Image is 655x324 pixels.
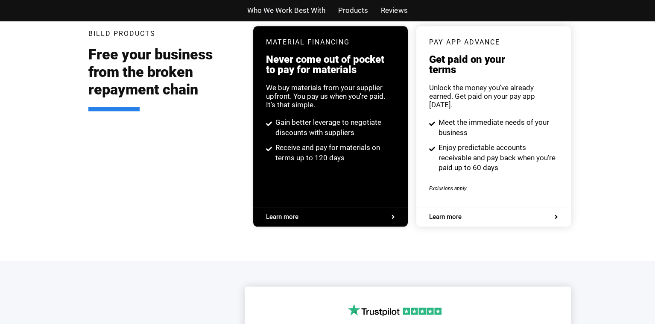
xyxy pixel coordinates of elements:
[273,143,395,163] span: Receive and pay for materials on terms up to 120 days
[381,4,407,17] a: Reviews
[429,39,558,46] h3: pay app advance
[266,83,395,109] div: We buy materials from your supplier upfront. You pay us when you're paid. It's that simple.
[88,30,155,37] h3: Billd Products
[273,118,395,138] span: Gain better leverage to negotiate discounts with suppliers
[266,214,298,220] span: Learn more
[88,46,240,111] h2: Free your business from the broken repayment chain
[436,143,558,173] span: Enjoy predictable accounts receivable and pay back when you're paid up to 60 days
[429,54,558,75] h3: Get paid on your terms
[429,214,462,220] span: Learn more
[266,39,395,46] h3: Material Financing
[338,4,368,17] a: Products
[436,118,558,138] span: Meet the immediate needs of your business
[266,214,395,220] a: Learn more
[429,186,468,191] span: Exclusions apply.
[247,4,325,17] a: Who We Work Best With
[429,214,558,220] a: Learn more
[266,54,395,75] h3: Never come out of pocket to pay for materials
[429,83,558,109] div: Unlock the money you've already earned. Get paid on your pay app [DATE].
